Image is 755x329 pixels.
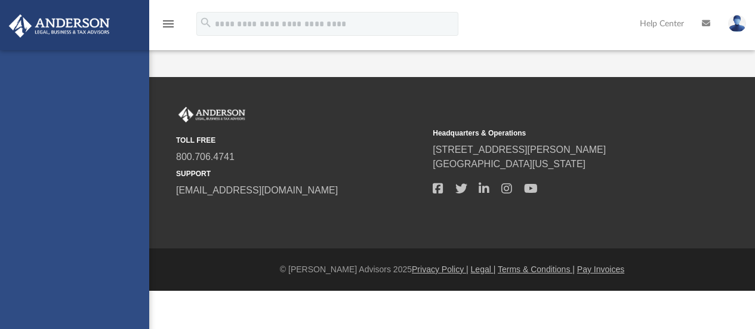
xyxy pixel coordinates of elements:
a: Privacy Policy | [412,265,469,274]
img: User Pic [728,15,746,32]
a: Terms & Conditions | [498,265,575,274]
a: Pay Invoices [577,265,624,274]
small: SUPPORT [176,168,424,179]
div: © [PERSON_NAME] Advisors 2025 [149,263,755,276]
a: [EMAIL_ADDRESS][DOMAIN_NAME] [176,185,338,195]
small: TOLL FREE [176,135,424,146]
img: Anderson Advisors Platinum Portal [176,107,248,122]
a: Legal | [471,265,496,274]
a: menu [161,23,175,31]
small: Headquarters & Operations [433,128,681,139]
a: 800.706.4741 [176,152,235,162]
a: [GEOGRAPHIC_DATA][US_STATE] [433,159,585,169]
i: menu [161,17,175,31]
a: [STREET_ADDRESS][PERSON_NAME] [433,144,606,155]
img: Anderson Advisors Platinum Portal [5,14,113,38]
i: search [199,16,212,29]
